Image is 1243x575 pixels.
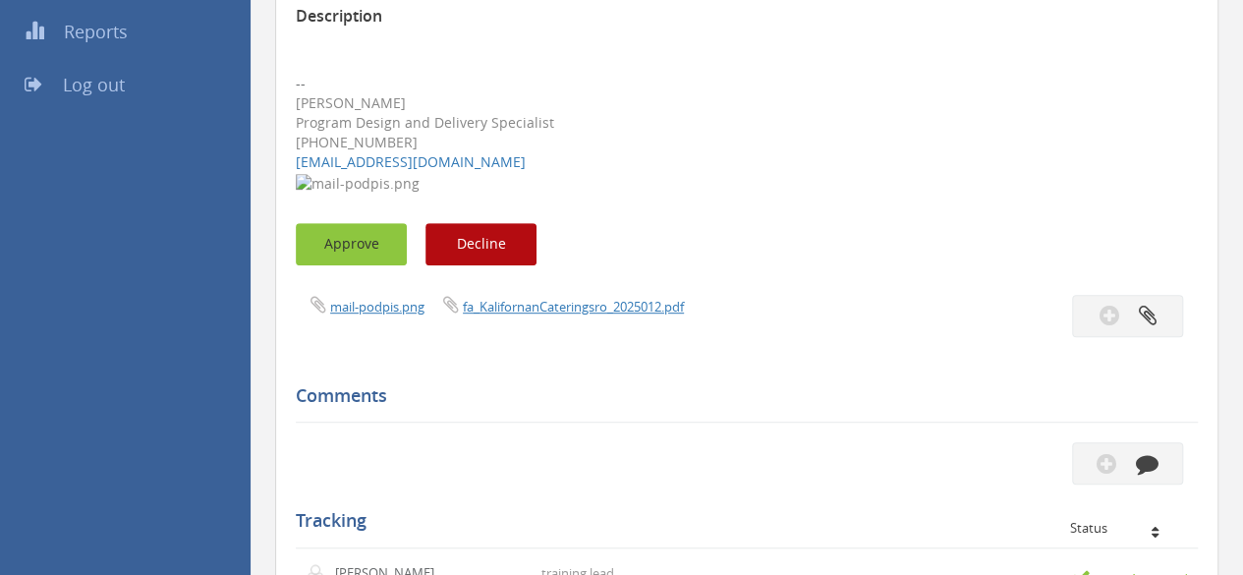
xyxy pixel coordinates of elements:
[296,223,407,265] button: Approve
[296,8,1198,26] h3: Description
[1070,521,1183,535] div: Status
[296,152,526,171] a: [EMAIL_ADDRESS][DOMAIN_NAME]
[296,93,1198,113] div: [PERSON_NAME]
[64,20,128,43] span: Reports
[296,133,1198,152] div: [PHONE_NUMBER]
[296,386,1183,406] h5: Comments
[296,74,306,92] span: --
[63,73,125,96] span: Log out
[463,298,684,316] a: fa_KalifornanCateringsro_2025012.pdf
[330,298,424,316] a: mail-podpis.png
[296,174,420,194] img: mail-podpis.png
[425,223,537,265] button: Decline
[296,511,1183,531] h5: Tracking
[296,113,1198,133] div: Program Design and Delivery Specialist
